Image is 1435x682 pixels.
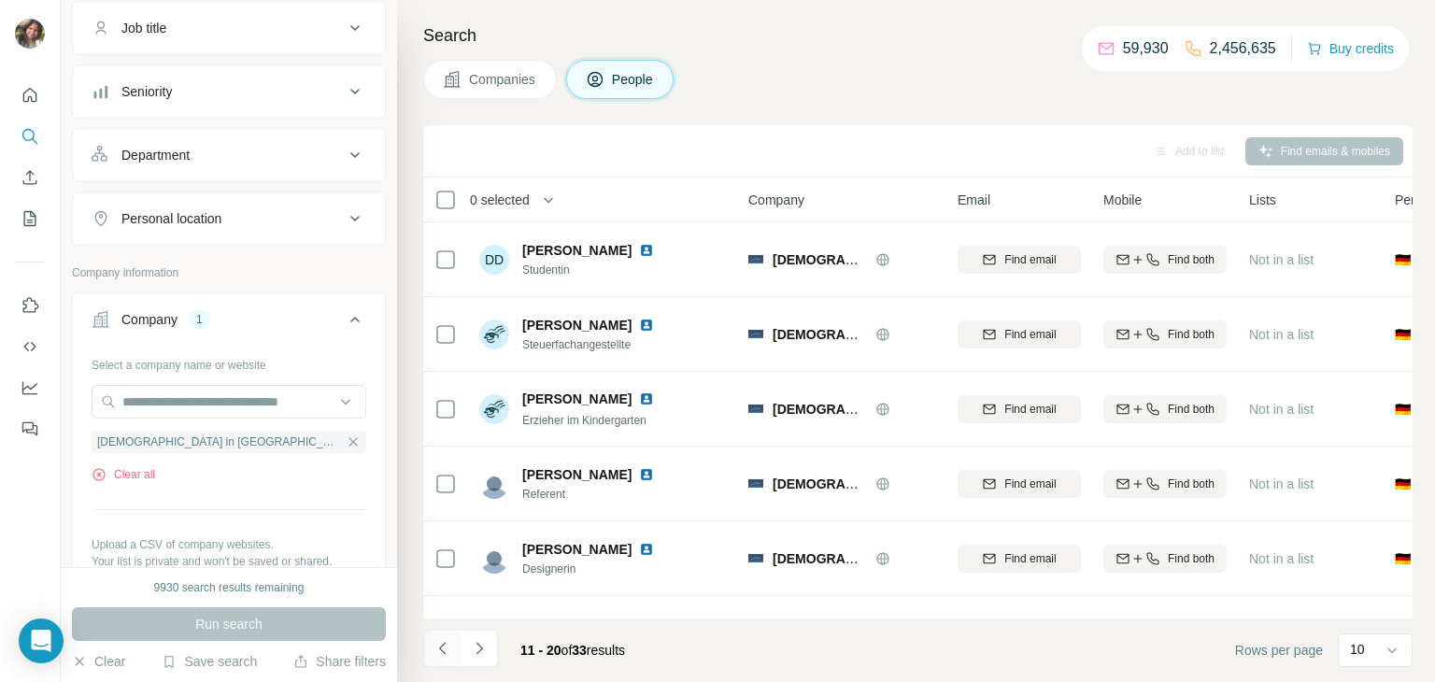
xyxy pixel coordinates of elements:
[189,311,210,328] div: 1
[1395,475,1411,493] span: 🇩🇪
[522,391,632,406] span: [PERSON_NAME]
[1249,551,1314,566] span: Not in a list
[15,120,45,153] button: Search
[639,467,654,482] img: LinkedIn logo
[121,82,172,101] div: Seniority
[572,643,587,658] span: 33
[1103,395,1227,423] button: Find both
[520,643,625,658] span: results
[520,643,561,658] span: 11 - 20
[773,402,1081,417] span: [DEMOGRAPHIC_DATA] in [GEOGRAPHIC_DATA]
[773,551,1081,566] span: [DEMOGRAPHIC_DATA] in [GEOGRAPHIC_DATA]
[1210,37,1276,60] p: 2,456,635
[1168,476,1215,492] span: Find both
[1249,327,1314,342] span: Not in a list
[1103,320,1227,348] button: Find both
[522,540,632,559] span: [PERSON_NAME]
[748,330,763,337] img: Logo of Ev.-luth Landeskirche in Braunschweig
[1235,641,1323,660] span: Rows per page
[73,69,385,114] button: Seniority
[773,252,1081,267] span: [DEMOGRAPHIC_DATA] in [GEOGRAPHIC_DATA]
[469,70,537,89] span: Companies
[73,196,385,241] button: Personal location
[72,264,386,281] p: Company information
[1103,191,1142,209] span: Mobile
[1103,545,1227,573] button: Find both
[97,433,342,450] span: [DEMOGRAPHIC_DATA] in [GEOGRAPHIC_DATA]
[1168,251,1215,268] span: Find both
[1249,252,1314,267] span: Not in a list
[479,544,509,574] img: Avatar
[92,553,366,570] p: Your list is private and won't be saved or shared.
[461,630,498,667] button: Navigate to next page
[748,191,804,209] span: Company
[748,405,763,412] img: Logo of Ev.-luth Landeskirche in Braunschweig
[1004,476,1056,492] span: Find email
[1395,250,1411,269] span: 🇩🇪
[522,262,676,278] span: Studentin
[612,70,655,89] span: People
[958,470,1081,498] button: Find email
[958,191,990,209] span: Email
[479,469,509,499] img: Avatar
[15,371,45,405] button: Dashboard
[958,320,1081,348] button: Find email
[423,22,1413,49] h4: Search
[1350,640,1365,659] p: 10
[1395,549,1411,568] span: 🇩🇪
[639,391,654,406] img: LinkedIn logo
[479,618,509,648] img: Avatar
[522,467,632,482] span: [PERSON_NAME]
[639,542,654,557] img: LinkedIn logo
[293,652,386,671] button: Share filters
[15,78,45,112] button: Quick start
[748,255,763,263] img: Logo of Ev.-luth Landeskirche in Braunschweig
[423,630,461,667] button: Navigate to previous page
[479,320,509,349] img: Avatar
[15,161,45,194] button: Enrich CSV
[522,561,676,577] span: Designerin
[958,545,1081,573] button: Find email
[15,412,45,446] button: Feedback
[73,6,385,50] button: Job title
[639,318,654,333] img: LinkedIn logo
[19,618,64,663] div: Open Intercom Messenger
[522,414,646,427] span: Erzieher im Kindergarten
[522,615,632,633] span: [PERSON_NAME]
[1249,402,1314,417] span: Not in a list
[1168,326,1215,343] span: Find both
[561,643,573,658] span: of
[958,246,1081,274] button: Find email
[121,146,190,164] div: Department
[773,476,1081,491] span: [DEMOGRAPHIC_DATA] in [GEOGRAPHIC_DATA]
[1168,550,1215,567] span: Find both
[748,554,763,561] img: Logo of Ev.-luth Landeskirche in Braunschweig
[1307,36,1394,62] button: Buy credits
[522,316,632,334] span: [PERSON_NAME]
[15,19,45,49] img: Avatar
[1123,37,1169,60] p: 59,930
[73,133,385,178] button: Department
[748,479,763,487] img: Logo of Ev.-luth Landeskirche in Braunschweig
[15,289,45,322] button: Use Surfe on LinkedIn
[479,394,509,424] img: Avatar
[1249,191,1276,209] span: Lists
[1004,401,1056,418] span: Find email
[1004,251,1056,268] span: Find email
[1103,470,1227,498] button: Find both
[639,617,654,632] img: LinkedIn logo
[92,536,366,553] p: Upload a CSV of company websites.
[121,209,221,228] div: Personal location
[1249,476,1314,491] span: Not in a list
[1395,325,1411,344] span: 🇩🇪
[73,297,385,349] button: Company1
[121,310,178,329] div: Company
[773,327,1081,342] span: [DEMOGRAPHIC_DATA] in [GEOGRAPHIC_DATA]
[1004,326,1056,343] span: Find email
[72,652,125,671] button: Clear
[15,330,45,363] button: Use Surfe API
[479,245,509,275] div: DD
[15,202,45,235] button: My lists
[121,19,166,37] div: Job title
[92,349,366,374] div: Select a company name or website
